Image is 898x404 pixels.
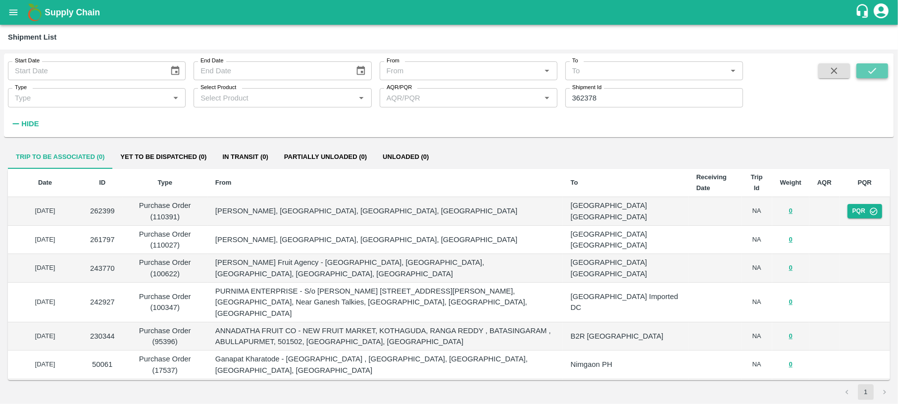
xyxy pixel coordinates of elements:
[8,322,82,351] td: [DATE]
[571,359,681,370] p: Nimgaon PH
[200,57,223,65] label: End Date
[817,179,832,186] b: AQR
[697,173,727,192] b: Receiving Date
[215,205,555,216] p: [PERSON_NAME], [GEOGRAPHIC_DATA], [GEOGRAPHIC_DATA], [GEOGRAPHIC_DATA]
[8,351,82,379] td: [DATE]
[131,325,200,348] p: Purchase Order (95396)
[742,283,772,322] td: NA
[131,200,200,222] p: Purchase Order (110391)
[789,297,793,308] button: 0
[375,145,437,169] button: Unloaded (0)
[45,5,855,19] a: Supply Chain
[541,64,553,77] button: Open
[112,145,214,169] button: Yet to be dispatched (0)
[200,84,236,92] label: Select Product
[90,205,115,216] p: 262399
[789,262,793,274] button: 0
[8,197,82,226] td: [DATE]
[8,61,162,80] input: Start Date
[214,145,276,169] button: In transit (0)
[215,234,555,245] p: [PERSON_NAME], [GEOGRAPHIC_DATA], [GEOGRAPHIC_DATA], [GEOGRAPHIC_DATA]
[789,234,793,246] button: 0
[8,115,42,132] button: Hide
[571,200,681,222] p: [GEOGRAPHIC_DATA] [GEOGRAPHIC_DATA]
[387,57,399,65] label: From
[276,145,375,169] button: Partially Unloaded (0)
[838,384,894,400] nav: pagination navigation
[8,283,82,322] td: [DATE]
[38,179,52,186] b: Date
[194,61,348,80] input: End Date
[387,84,412,92] label: AQR/PQR
[166,61,185,80] button: Choose date
[8,145,112,169] button: Trip to be associated (0)
[872,2,890,23] div: account of current user
[571,291,681,313] p: [GEOGRAPHIC_DATA] Imported DC
[727,64,740,77] button: Open
[751,173,763,192] b: Trip Id
[789,331,793,342] button: 0
[215,353,555,376] p: Ganapat Kharatode - [GEOGRAPHIC_DATA] , [GEOGRAPHIC_DATA], [GEOGRAPHIC_DATA], [GEOGRAPHIC_DATA], ...
[8,226,82,254] td: [DATE]
[90,331,115,342] p: 230344
[25,2,45,22] img: logo
[571,179,578,186] b: To
[571,331,681,342] p: B2R [GEOGRAPHIC_DATA]
[742,351,772,379] td: NA
[215,325,555,348] p: ANNADATHA FRUIT CO - NEW FRUIT MARKET, KOTHAGUDA, RANGA REDDY , BATASINGARAM , ABULLAPURMET, 5015...
[383,91,525,104] input: AQR/PQR
[789,205,793,217] button: 0
[197,91,352,104] input: Select Product
[355,91,368,104] button: Open
[11,91,153,104] input: Type
[90,297,115,307] p: 242927
[131,229,200,251] p: Purchase Order (110027)
[90,263,115,274] p: 243770
[383,64,538,77] input: From
[789,359,793,370] button: 0
[158,179,172,186] b: Type
[45,7,100,17] b: Supply Chain
[8,31,56,44] div: Shipment List
[15,84,27,92] label: Type
[21,120,39,128] strong: Hide
[572,84,601,92] label: Shipment Id
[215,257,555,279] p: [PERSON_NAME] Fruit Agency - [GEOGRAPHIC_DATA], [GEOGRAPHIC_DATA], [GEOGRAPHIC_DATA], [GEOGRAPHIC...
[15,57,40,65] label: Start Date
[568,64,724,77] input: To
[2,1,25,24] button: open drawer
[848,204,882,218] button: PQR
[572,57,578,65] label: To
[565,88,743,107] input: Enter Shipment ID
[855,3,872,21] div: customer-support
[742,226,772,254] td: NA
[131,291,200,313] p: Purchase Order (100347)
[742,254,772,283] td: NA
[90,359,115,370] p: 50061
[351,61,370,80] button: Choose date
[131,353,200,376] p: Purchase Order (17537)
[215,286,555,319] p: PURNIMA ENTERPRISE - S/o [PERSON_NAME] [STREET_ADDRESS][PERSON_NAME], [GEOGRAPHIC_DATA], Near Gan...
[99,179,105,186] b: ID
[131,257,200,279] p: Purchase Order (100622)
[215,179,232,186] b: From
[742,197,772,226] td: NA
[8,254,82,283] td: [DATE]
[780,179,801,186] b: Weight
[541,91,553,104] button: Open
[571,257,681,279] p: [GEOGRAPHIC_DATA] [GEOGRAPHIC_DATA]
[169,91,182,104] button: Open
[90,234,115,245] p: 261797
[858,179,872,186] b: PQR
[742,322,772,351] td: NA
[858,384,874,400] button: page 1
[571,229,681,251] p: [GEOGRAPHIC_DATA] [GEOGRAPHIC_DATA]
